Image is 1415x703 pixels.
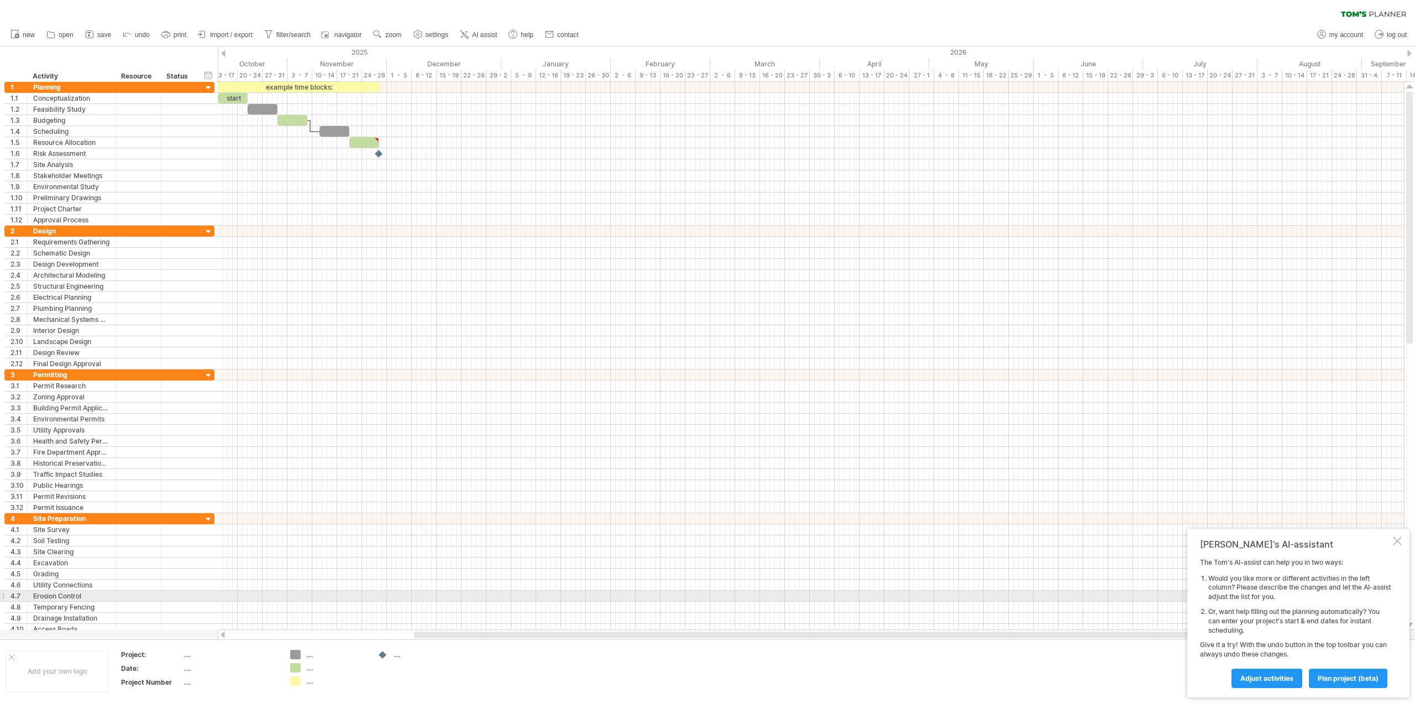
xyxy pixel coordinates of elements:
div: Date: [121,664,182,673]
div: Temporary Fencing [33,602,110,612]
span: zoom [385,31,401,39]
div: 4 [11,513,27,524]
a: import / export [195,28,256,42]
div: 2.2 [11,248,27,258]
div: 23 - 27 [785,70,810,81]
div: Approval Process [33,215,110,225]
div: Planning [33,82,110,92]
div: 5 - 9 [511,70,536,81]
div: 27 - 31 [1233,70,1257,81]
div: Building Permit Application [33,403,110,413]
div: Grading [33,569,110,579]
div: 3.6 [11,436,27,446]
div: Preliminary Drawings [33,192,110,203]
div: .... [184,678,277,687]
div: Feasibility Study [33,104,110,114]
div: 2.4 [11,270,27,280]
div: 2.3 [11,259,27,269]
div: 1 - 5 [387,70,412,81]
div: [PERSON_NAME]'s AI-assistant [1200,539,1391,550]
div: 31 - 4 [1357,70,1382,81]
div: .... [306,663,366,673]
div: 2.1 [11,237,27,247]
div: .... [306,676,366,686]
div: 1.11 [11,204,27,214]
span: navigator [334,31,361,39]
div: 1.12 [11,215,27,225]
div: 4 - 8 [934,70,959,81]
div: Site Clearing [33,546,110,557]
div: Permit Issuance [33,502,110,513]
li: Or, want help filling out the planning automatically? You can enter your project's start & end da... [1208,607,1391,635]
div: 10 - 14 [312,70,337,81]
div: 6 - 10 [835,70,860,81]
span: import / export [210,31,253,39]
div: Site Analysis [33,159,110,170]
div: 1.9 [11,181,27,192]
div: 15 - 19 [1083,70,1108,81]
div: Project Charter [33,204,110,214]
div: 1.2 [11,104,27,114]
div: 4.5 [11,569,27,579]
div: July 2026 [1143,58,1257,70]
div: 1.1 [11,93,27,103]
div: 3 - 7 [287,70,312,81]
div: 4.3 [11,546,27,557]
div: 24 - 28 [1332,70,1357,81]
div: Scheduling [33,126,110,137]
div: .... [184,650,277,659]
a: log out [1372,28,1410,42]
div: Project: [121,650,182,659]
span: filter/search [276,31,311,39]
div: 1.10 [11,192,27,203]
span: contact [557,31,579,39]
div: 20 - 24 [1208,70,1233,81]
div: Electrical Planning [33,292,110,303]
div: 1.6 [11,148,27,159]
a: undo [120,28,153,42]
div: March 2026 [710,58,820,70]
div: Permit Research [33,381,110,391]
div: 19 - 23 [561,70,586,81]
span: open [59,31,74,39]
div: 4.9 [11,613,27,623]
div: 3.7 [11,447,27,457]
div: 1 [11,82,27,92]
a: settings [411,28,452,42]
div: 29 - 2 [486,70,511,81]
div: .... [306,650,366,659]
div: 23 - 27 [685,70,710,81]
div: Schematic Design [33,248,110,258]
div: Fire Department Approval [33,447,110,457]
a: Adjust activities [1231,669,1302,688]
div: Utility Approvals [33,425,110,435]
div: Historical Preservation Approval [33,458,110,468]
span: AI assist [472,31,497,39]
div: Stakeholder Meetings [33,170,110,181]
div: Environmental Study [33,181,110,192]
div: Site Preparation [33,513,110,524]
div: 3.11 [11,491,27,502]
div: 4.4 [11,558,27,568]
div: Excavation [33,558,110,568]
div: 3 - 7 [1257,70,1282,81]
div: 2.7 [11,303,27,314]
div: 4.1 [11,524,27,535]
div: Landscape Design [33,336,110,347]
div: 2 - 6 [611,70,636,81]
div: 1.7 [11,159,27,170]
div: June 2026 [1034,58,1143,70]
div: 3.1 [11,381,27,391]
div: 2.12 [11,358,27,369]
a: AI assist [457,28,500,42]
div: 1 - 5 [1034,70,1058,81]
div: 2.10 [11,336,27,347]
div: Resource Allocation [33,137,110,148]
a: zoom [370,28,405,42]
div: Permit Revisions [33,491,110,502]
span: new [23,31,35,39]
div: October 2025 [173,58,287,70]
div: 2.9 [11,325,27,336]
div: Soil Testing [33,535,110,546]
div: 4.10 [11,624,27,634]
